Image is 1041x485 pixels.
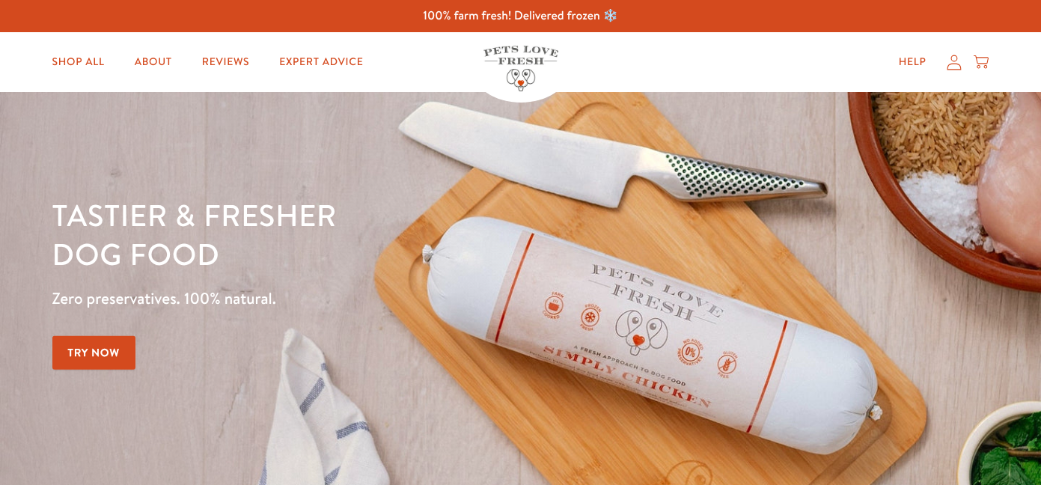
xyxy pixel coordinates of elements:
[40,47,117,77] a: Shop All
[52,336,136,370] a: Try Now
[123,47,184,77] a: About
[267,47,375,77] a: Expert Advice
[52,195,677,273] h1: Tastier & fresher dog food
[52,285,677,312] p: Zero preservatives. 100% natural.
[190,47,261,77] a: Reviews
[483,46,558,91] img: Pets Love Fresh
[887,47,938,77] a: Help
